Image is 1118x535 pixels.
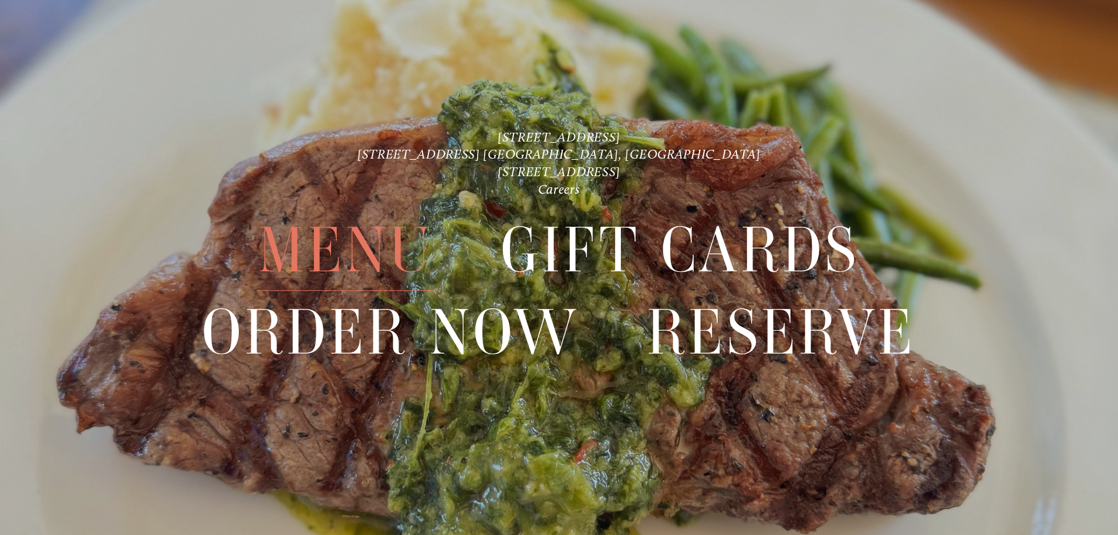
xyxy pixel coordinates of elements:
[202,292,579,373] span: Order Now
[258,210,433,291] a: Menu
[501,210,860,291] a: Gift Cards
[647,292,916,372] a: Reserve
[498,129,620,145] a: [STREET_ADDRESS]
[357,146,761,162] a: [STREET_ADDRESS] [GEOGRAPHIC_DATA], [GEOGRAPHIC_DATA]
[538,181,580,197] a: Careers
[501,210,860,291] span: Gift Cards
[202,292,579,372] a: Order Now
[258,210,433,291] span: Menu
[647,292,916,373] span: Reserve
[498,164,620,180] a: [STREET_ADDRESS]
